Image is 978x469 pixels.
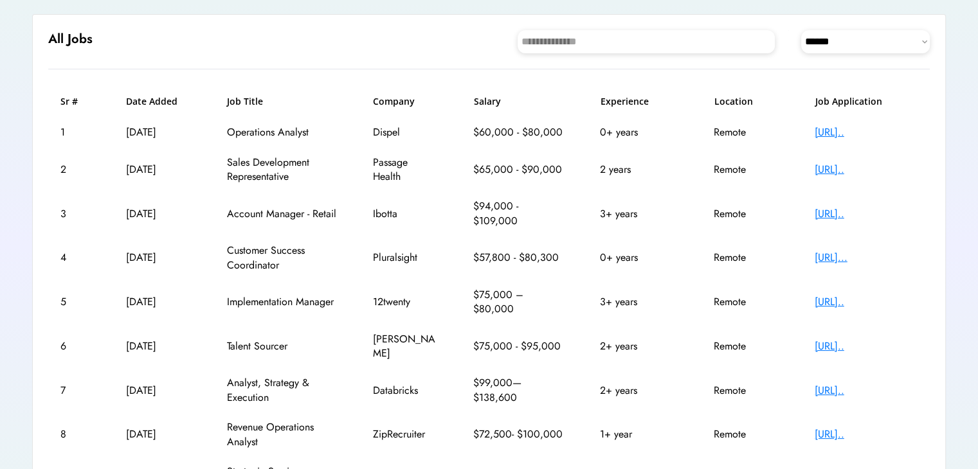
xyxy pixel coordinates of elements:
div: [URL].. [815,207,918,221]
div: [DATE] [126,295,190,309]
div: $72,500- $100,000 [473,427,563,441]
h6: Salary [474,95,564,108]
div: Customer Success Coordinator [227,243,336,272]
div: 2 years [600,163,677,177]
div: 1 [60,125,89,139]
h6: Job Application [815,95,918,108]
div: ZipRecruiter [373,427,437,441]
div: [URL].. [815,163,918,177]
div: Ibotta [373,207,437,221]
div: [URL].. [815,295,918,309]
div: 2+ years [600,339,677,353]
div: [URL]... [815,251,918,265]
div: Sales Development Representative [227,155,336,184]
div: 2+ years [600,384,677,398]
div: 0+ years [600,251,677,265]
h6: Experience [601,95,678,108]
div: Remote [714,125,778,139]
div: [DATE] [126,125,190,139]
div: [DATE] [126,251,190,265]
div: 6 [60,339,89,353]
div: Passage Health [373,155,437,184]
div: [PERSON_NAME] [373,332,437,361]
div: $94,000 - $109,000 [473,199,563,228]
div: 0+ years [600,125,677,139]
div: Dispel [373,125,437,139]
div: [DATE] [126,427,190,441]
div: 12twenty [373,295,437,309]
div: Databricks [373,384,437,398]
div: [URL].. [815,427,918,441]
div: $57,800 - $80,300 [473,251,563,265]
div: [URL].. [815,384,918,398]
h6: Location [714,95,779,108]
div: 3+ years [600,295,677,309]
div: [URL].. [815,339,918,353]
div: Remote [714,339,778,353]
h6: Job Title [227,95,263,108]
div: $60,000 - $80,000 [473,125,563,139]
div: Operations Analyst [227,125,336,139]
div: Revenue Operations Analyst [227,420,336,449]
div: 5 [60,295,89,309]
div: Account Manager - Retail [227,207,336,221]
div: $65,000 - $90,000 [473,163,563,177]
div: [DATE] [126,339,190,353]
div: 3 [60,207,89,221]
div: $99,000—$138,600 [473,376,563,405]
div: Remote [714,207,778,221]
h6: Company [373,95,437,108]
div: Remote [714,427,778,441]
div: Remote [714,251,778,265]
div: [URL].. [815,125,918,139]
h6: All Jobs [48,30,93,48]
div: 1+ year [600,427,677,441]
div: Analyst, Strategy & Execution [227,376,336,405]
div: Implementation Manager [227,295,336,309]
div: [DATE] [126,384,190,398]
div: Pluralsight [373,251,437,265]
div: $75,000 – $80,000 [473,288,563,317]
h6: Date Added [126,95,190,108]
h6: Sr # [60,95,89,108]
div: 3+ years [600,207,677,221]
div: 4 [60,251,89,265]
div: 2 [60,163,89,177]
div: Remote [714,384,778,398]
div: 8 [60,427,89,441]
div: Talent Sourcer [227,339,336,353]
div: Remote [714,295,778,309]
div: [DATE] [126,207,190,221]
div: 7 [60,384,89,398]
div: Remote [714,163,778,177]
div: [DATE] [126,163,190,177]
div: $75,000 - $95,000 [473,339,563,353]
